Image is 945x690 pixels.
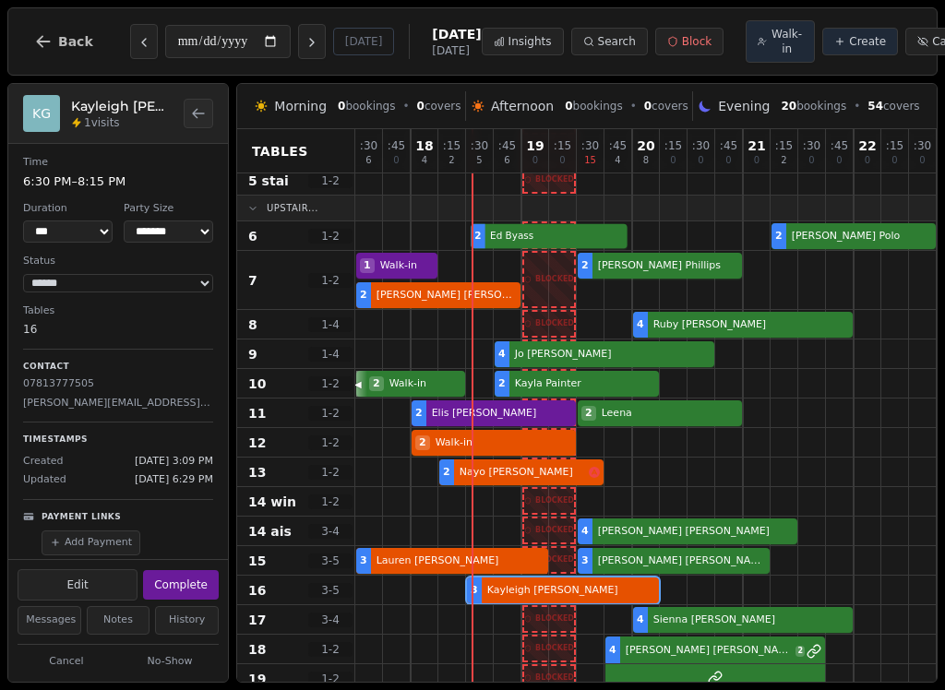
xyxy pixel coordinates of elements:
button: Search [571,28,648,55]
span: 1 [360,258,375,274]
dt: Status [23,254,213,269]
span: 1 - 2 [308,672,353,686]
span: 2 [781,156,786,165]
p: Timestamps [23,434,213,446]
span: 8 [643,156,649,165]
button: Back [19,19,108,64]
span: 1 - 2 [308,229,353,244]
span: Tables [252,142,308,161]
span: Created [23,454,64,470]
span: 3 [471,583,478,599]
div: KG [23,95,60,132]
span: 1 visits [84,115,120,130]
span: Sienna [PERSON_NAME] [650,613,849,628]
button: Back to bookings list [184,99,213,128]
span: 0 [808,156,814,165]
span: [DATE] [432,43,481,58]
span: bookings [565,99,622,113]
span: 1 - 2 [308,494,353,509]
span: : 30 [360,140,377,151]
span: covers [867,99,919,113]
span: 3 - 5 [308,553,353,568]
span: : 15 [554,140,571,151]
span: 4 [422,156,427,165]
span: 2 [360,288,367,303]
span: [PERSON_NAME] [PERSON_NAME] [622,643,795,659]
span: 0 [919,156,925,165]
h2: Kayleigh [PERSON_NAME] [71,97,173,115]
span: 2 [415,406,423,422]
span: bookings [338,99,395,113]
button: No-Show [121,650,219,673]
span: 0 [417,100,425,113]
span: Leena [598,406,738,422]
span: Morning [274,97,327,115]
span: : 45 [831,140,848,151]
span: 5 stai [248,172,289,190]
span: 4 [581,524,589,540]
span: • [854,99,860,113]
span: 0 [698,156,703,165]
span: 0 [891,156,897,165]
span: • [402,99,409,113]
span: 2 [443,465,450,481]
span: 14 win [248,493,296,511]
span: 7 [248,271,257,290]
span: bookings [781,99,846,113]
svg: Allergens: Gluten [589,467,600,478]
span: 19 [526,139,544,152]
span: 0 [670,156,676,165]
span: 4 [615,156,620,165]
span: 54 [867,100,883,113]
span: covers [417,99,461,113]
span: 2 [498,376,506,392]
span: 3 - 4 [308,524,353,539]
dd: 16 [23,321,213,338]
span: [PERSON_NAME] Polo [788,229,932,244]
span: : 30 [692,140,710,151]
span: Ed Byass [486,229,624,244]
span: 13 [248,463,266,482]
span: 6 [365,156,371,165]
span: 4 [637,613,644,628]
span: 0 [338,100,345,113]
span: 2 [581,406,596,422]
span: 6 [504,156,509,165]
span: : 15 [443,140,461,151]
span: : 45 [609,140,627,151]
span: 16 [248,581,266,600]
span: 1 - 2 [308,642,353,657]
span: : 30 [914,140,931,151]
button: [DATE] [333,28,395,55]
span: 2 [369,376,384,392]
span: : 30 [581,140,599,151]
span: 1 - 2 [308,173,353,188]
span: 6 [248,227,257,245]
span: Create [849,34,886,49]
span: 20 [781,100,796,113]
span: Kayleigh [PERSON_NAME] [484,583,655,599]
span: 17 [248,611,266,629]
button: Insights [482,28,564,55]
span: 2 [474,229,481,244]
span: covers [644,99,688,113]
span: 0 [754,156,760,165]
span: : 15 [664,140,682,151]
button: History [155,606,219,635]
p: [PERSON_NAME][EMAIL_ADDRESS][DOMAIN_NAME] [23,396,213,411]
span: 18 [415,139,433,152]
span: 1 - 4 [308,317,353,332]
span: Walk-in [377,258,434,274]
span: 15 [248,552,266,570]
span: 1 - 2 [308,406,353,421]
span: 4 [637,317,644,333]
span: 2 [415,435,430,451]
span: Back [58,35,93,48]
dt: Time [23,155,213,171]
span: Elis [PERSON_NAME] [428,406,572,422]
span: : 45 [720,140,737,151]
p: Contact [23,361,213,374]
p: Payment Links [42,511,121,524]
span: [DATE] 3:09 PM [135,454,213,470]
span: [PERSON_NAME] [PERSON_NAME] [594,553,766,569]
